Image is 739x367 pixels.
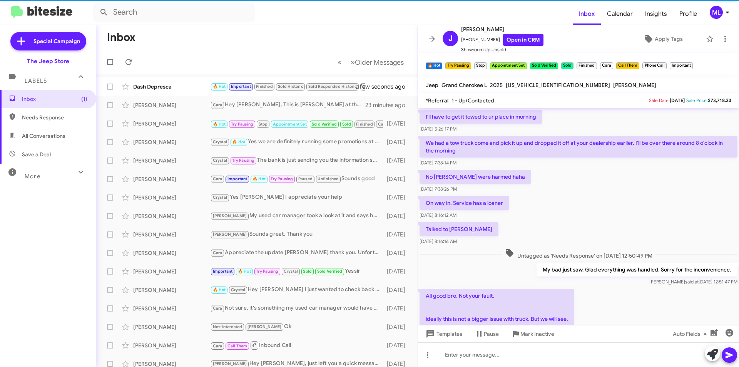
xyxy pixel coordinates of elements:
span: Sold Verified [312,122,337,127]
div: Yes [PERSON_NAME] I appreciate your help [210,193,383,202]
small: 🔥 Hot [426,62,442,69]
small: Sold [561,62,573,69]
span: Needs Response [22,114,87,121]
div: [DATE] [383,268,411,275]
span: Jeep [426,82,438,89]
span: Sale Price: [686,97,708,103]
p: We had a tow truck come and pick it up and dropped it off at your dealership earlier. I'll be ove... [420,136,737,158]
div: [DATE] [383,305,411,312]
span: Crystal [213,139,227,144]
span: Pause [484,327,499,341]
small: Stop [474,62,487,69]
div: [PERSON_NAME] [133,249,210,257]
div: [PERSON_NAME] [133,157,210,164]
small: Finished [577,62,597,69]
span: Crystal [213,158,227,163]
a: Insights [639,3,673,25]
a: Profile [673,3,703,25]
span: [PERSON_NAME] [213,232,247,237]
p: My bad just saw. Glad everything was handled. Sorry for the inconvenience. [537,263,737,277]
span: « [338,57,342,67]
div: [PERSON_NAME] [133,175,210,183]
span: Sold Responded Historic [308,84,357,89]
span: 🔥 Hot [213,122,226,127]
span: Showroom Up Unsold [461,46,543,54]
small: Sold Verified [530,62,558,69]
span: [US_VEHICLE_IDENTIFICATION_NUMBER] [506,82,610,89]
div: Sounds great, Thank you [210,230,383,239]
span: Cara [213,176,222,181]
input: Search [93,3,255,22]
span: Finished [356,122,373,127]
div: haha I hate crystal palace. They are always a thorn in our side [210,119,383,128]
span: Sale Date: [649,97,670,103]
div: [PERSON_NAME] [133,138,210,146]
span: Call Them [227,344,247,349]
div: [PERSON_NAME] [133,323,210,331]
span: 🔥 Hot [252,176,266,181]
span: said at [685,279,699,285]
div: [PERSON_NAME] [133,101,210,109]
span: Sold Verified [317,269,343,274]
div: Hey [PERSON_NAME], This is [PERSON_NAME] at the jeep store in [GEOGRAPHIC_DATA]. Hope you are wel... [210,101,365,109]
span: Labels [25,77,47,84]
span: $73,718.33 [708,97,731,103]
nav: Page navigation example [333,54,408,70]
div: [DATE] [383,138,411,146]
a: Inbox [573,3,601,25]
div: Dash Depresca [133,83,210,90]
div: Good morning. [PERSON_NAME] and [PERSON_NAME] were great to work with. My wife and I just couldn'... [210,82,365,91]
div: 23 minutes ago [365,101,411,109]
div: [DATE] [383,175,411,183]
div: [PERSON_NAME] [133,120,210,127]
span: Crystal [213,195,227,200]
div: Inbound Call [210,340,383,350]
span: Stop [259,122,268,127]
span: Important [231,84,251,89]
div: [PERSON_NAME] [133,231,210,238]
p: No [PERSON_NAME] were harmed haha [420,170,531,184]
span: [PERSON_NAME] [247,324,282,329]
span: Paused [298,176,313,181]
span: [DATE] 8:16:12 AM [420,212,456,218]
div: The bank is just sending you the information so that you aware your lease is coming up. Doesn't m... [210,156,383,165]
span: Cara [213,344,222,349]
span: [PHONE_NUMBER] [461,34,543,46]
span: (1) [81,95,87,103]
a: Calendar [601,3,639,25]
button: Previous [333,54,346,70]
div: [PERSON_NAME] [133,194,210,201]
p: I'll have to get it towed to ur place in morning [420,110,542,124]
span: Unfinished [318,176,339,181]
small: Appointment Set [490,62,527,69]
span: Try Pausing [231,122,253,127]
span: » [351,57,355,67]
div: Sounds good [210,174,383,183]
span: All Conversations [22,132,65,140]
small: Important [670,62,693,69]
button: Templates [418,327,468,341]
span: 🔥 Hot [232,139,245,144]
span: J [448,32,453,45]
a: Special Campaign [10,32,86,50]
div: [DATE] [383,157,411,164]
div: The Jeep Store [27,57,69,65]
span: Untagged as 'Needs Response' on [DATE] 12:50:49 PM [502,248,655,260]
small: Try Pausing [445,62,471,69]
span: Cara [213,306,222,311]
span: Crystal [231,287,245,292]
span: Sold Historic [278,84,303,89]
span: [PERSON_NAME] [DATE] 12:51:47 PM [649,279,737,285]
span: Templates [424,327,462,341]
span: [DATE] [670,97,685,103]
div: Hey [PERSON_NAME] I just wanted to check back in here at [GEOGRAPHIC_DATA]. Were you able to take... [210,285,383,294]
span: Try Pausing [256,269,278,274]
a: Open in CRM [503,34,543,46]
p: On way in. Service has a loaner [420,196,509,210]
h1: Inbox [107,31,135,44]
span: 🔥 Hot [238,269,251,274]
button: ML [703,6,731,19]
